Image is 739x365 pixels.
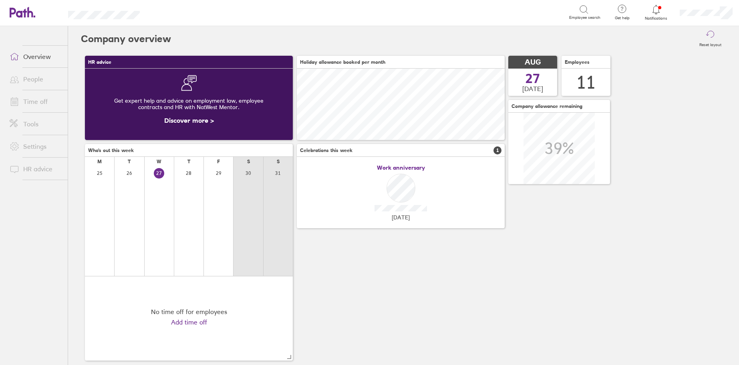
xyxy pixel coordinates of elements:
[91,91,286,117] div: Get expert help and advice on employment law, employee contracts and HR with NatWest Mentor.
[247,159,250,164] div: S
[695,40,726,47] label: Reset layout
[3,49,68,65] a: Overview
[493,146,501,154] span: 1
[151,308,227,315] div: No time off for employees
[565,59,590,65] span: Employees
[377,164,425,171] span: Work anniversary
[643,16,669,21] span: Notifications
[88,148,134,153] span: Who's out this week
[511,103,582,109] span: Company allowance remaining
[81,26,171,52] h2: Company overview
[217,159,220,164] div: F
[157,159,161,164] div: W
[576,72,596,93] div: 11
[526,72,540,85] span: 27
[88,59,111,65] span: HR advice
[522,85,543,92] span: [DATE]
[277,159,280,164] div: S
[3,138,68,154] a: Settings
[97,159,102,164] div: M
[187,159,190,164] div: T
[609,16,635,20] span: Get help
[392,214,410,221] span: [DATE]
[569,15,600,20] span: Employee search
[171,318,207,326] a: Add time off
[300,148,352,153] span: Celebrations this week
[643,4,669,21] a: Notifications
[164,116,214,124] a: Discover more >
[161,8,182,16] div: Search
[3,116,68,132] a: Tools
[695,26,726,52] button: Reset layout
[3,71,68,87] a: People
[3,161,68,177] a: HR advice
[3,93,68,109] a: Time off
[525,58,541,67] span: AUG
[300,59,385,65] span: Holiday allowance booked per month
[128,159,131,164] div: T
